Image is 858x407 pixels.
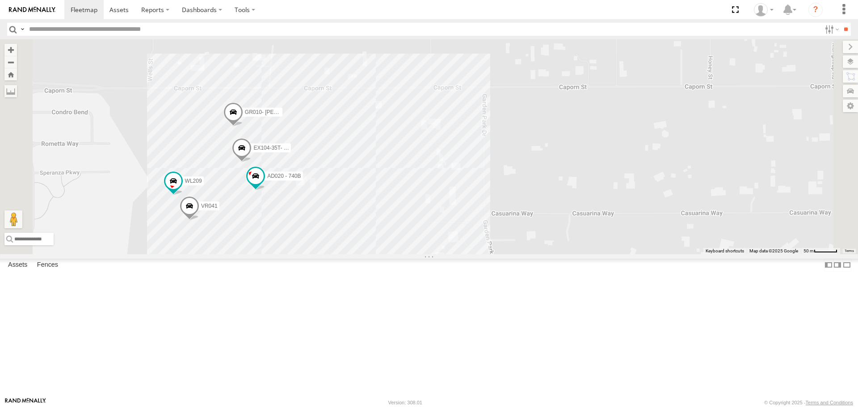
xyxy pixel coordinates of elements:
[4,44,17,56] button: Zoom in
[19,23,26,36] label: Search Query
[4,68,17,80] button: Zoom Home
[4,85,17,97] label: Measure
[253,145,328,151] span: EX104-35T- [PERSON_NAME]
[801,248,840,254] button: Map scale: 50 m per 49 pixels
[201,203,218,209] span: VR041
[4,210,22,228] button: Drag Pegman onto the map to open Street View
[806,400,853,405] a: Terms and Conditions
[185,178,202,184] span: WL209
[4,259,32,272] label: Assets
[9,7,55,13] img: rand-logo.svg
[833,259,842,272] label: Dock Summary Table to the Right
[749,248,798,253] span: Map data ©2025 Google
[842,259,851,272] label: Hide Summary Table
[388,400,422,405] div: Version: 308.01
[706,248,744,254] button: Keyboard shortcuts
[751,3,777,17] div: Hayley Petersen
[821,23,841,36] label: Search Filter Options
[267,173,301,179] span: AD020 - 740B
[824,259,833,272] label: Dock Summary Table to the Left
[803,248,814,253] span: 50 m
[4,56,17,68] button: Zoom out
[845,249,854,252] a: Terms (opens in new tab)
[245,109,309,116] span: GR010- [PERSON_NAME]
[764,400,853,405] div: © Copyright 2025 -
[33,259,63,272] label: Fences
[843,100,858,112] label: Map Settings
[5,398,46,407] a: Visit our Website
[808,3,823,17] i: ?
